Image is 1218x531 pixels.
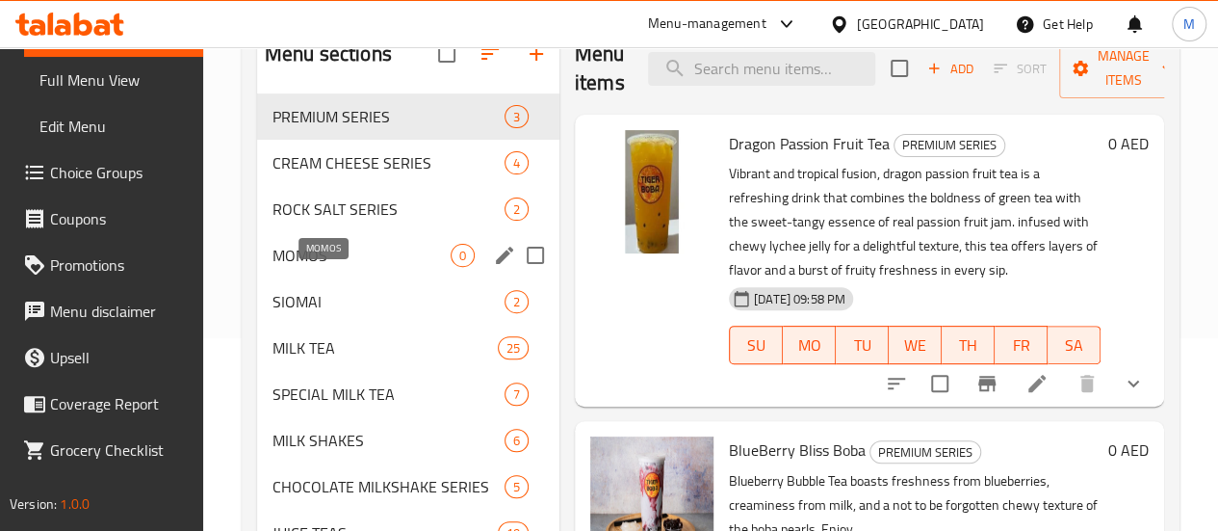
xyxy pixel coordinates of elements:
[942,326,995,364] button: TH
[981,54,1059,84] span: Select section first
[24,57,203,103] a: Full Menu View
[513,31,559,77] button: Add section
[499,339,528,358] span: 25
[505,383,529,406] div: items
[729,162,1101,282] p: Vibrant and tropical fusion, dragon passion fruit tea is a refreshing drink that combines the bol...
[505,385,528,404] span: 7
[257,279,559,325] div: SIOMAI2
[272,383,505,406] span: SPECIAL MILK TEA
[272,336,498,359] span: MILK TEA
[505,154,528,173] span: 4
[505,293,528,311] span: 2
[896,332,934,359] span: WE
[505,429,529,452] div: items
[257,140,559,186] div: CREAM CHEESE SERIES4
[505,151,529,174] div: items
[505,108,528,126] span: 3
[873,360,920,407] button: sort-choices
[265,40,392,68] h2: Menu sections
[39,115,188,138] span: Edit Menu
[1064,360,1110,407] button: delete
[8,196,203,242] a: Coupons
[272,290,505,313] span: SIOMAI
[729,326,783,364] button: SU
[729,436,866,465] span: BlueBerry Bliss Boba
[964,360,1010,407] button: Branch-specific-item
[648,13,766,36] div: Menu-management
[790,332,828,359] span: MO
[427,34,467,74] span: Select all sections
[1059,39,1188,98] button: Manage items
[8,242,203,288] a: Promotions
[24,103,203,149] a: Edit Menu
[738,332,775,359] span: SU
[39,68,188,92] span: Full Menu View
[10,491,57,517] span: Version:
[257,371,559,417] div: SPECIAL MILK TEA7
[505,478,528,496] span: 5
[889,326,942,364] button: WE
[843,332,881,359] span: TU
[50,346,188,369] span: Upsell
[746,290,853,308] span: [DATE] 09:58 PM
[505,432,528,450] span: 6
[272,151,505,174] span: CREAM CHEESE SERIES
[783,326,836,364] button: MO
[949,332,987,359] span: TH
[1108,437,1149,464] h6: 0 AED
[272,429,505,452] span: MILK SHAKES
[505,200,528,219] span: 2
[1075,44,1173,93] span: Manage items
[505,290,529,313] div: items
[8,149,203,196] a: Choice Groups
[257,464,559,510] div: CHOCOLATE MILKSHAKE SERIES5
[924,58,976,80] span: Add
[50,253,188,277] span: Promotions
[490,241,519,270] button: edit
[1108,130,1149,157] h6: 0 AED
[451,244,475,267] div: items
[920,54,981,84] button: Add
[1110,360,1156,407] button: show more
[8,334,203,381] a: Upsell
[1002,332,1040,359] span: FR
[920,363,960,404] span: Select to update
[60,491,90,517] span: 1.0.0
[648,52,875,86] input: search
[879,48,920,89] span: Select section
[272,475,505,498] span: CHOCOLATE MILKSHAKE SERIES
[498,336,529,359] div: items
[729,129,890,158] span: Dragon Passion Fruit Tea
[50,300,188,323] span: Menu disclaimer
[8,288,203,334] a: Menu disclaimer
[50,392,188,415] span: Coverage Report
[590,130,713,253] img: Dragon Passion Fruit Tea
[920,54,981,84] span: Add item
[836,326,889,364] button: TU
[8,427,203,473] a: Grocery Checklist
[50,438,188,462] span: Grocery Checklist
[995,326,1048,364] button: FR
[869,440,981,464] div: PREMIUM SERIES
[575,40,625,97] h2: Menu items
[467,31,513,77] span: Sort sections
[505,475,529,498] div: items
[257,417,559,464] div: MILK SHAKES6
[272,244,451,267] span: MOMOS
[505,198,529,221] div: items
[894,134,1005,157] div: PREMIUM SERIES
[870,441,980,464] span: PREMIUM SERIES
[505,105,529,128] div: items
[272,198,505,221] span: ROCK SALT SERIES
[257,325,559,371] div: MILK TEA25
[257,93,559,140] div: PREMIUM SERIES3
[1122,372,1145,395] svg: Show Choices
[1183,13,1195,35] span: M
